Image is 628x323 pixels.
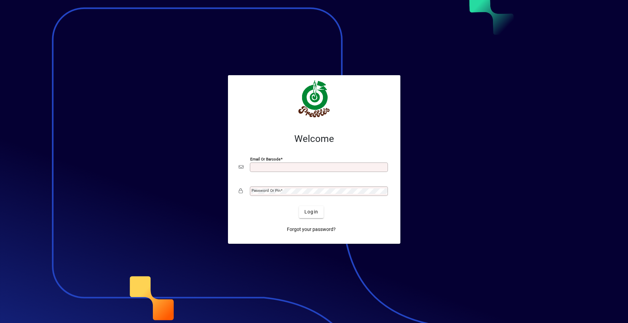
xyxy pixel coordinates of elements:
[287,226,336,233] span: Forgot your password?
[250,156,280,161] mat-label: Email or Barcode
[284,224,338,236] a: Forgot your password?
[252,188,280,193] mat-label: Password or Pin
[304,208,318,215] span: Login
[239,133,390,145] h2: Welcome
[299,206,324,218] button: Login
